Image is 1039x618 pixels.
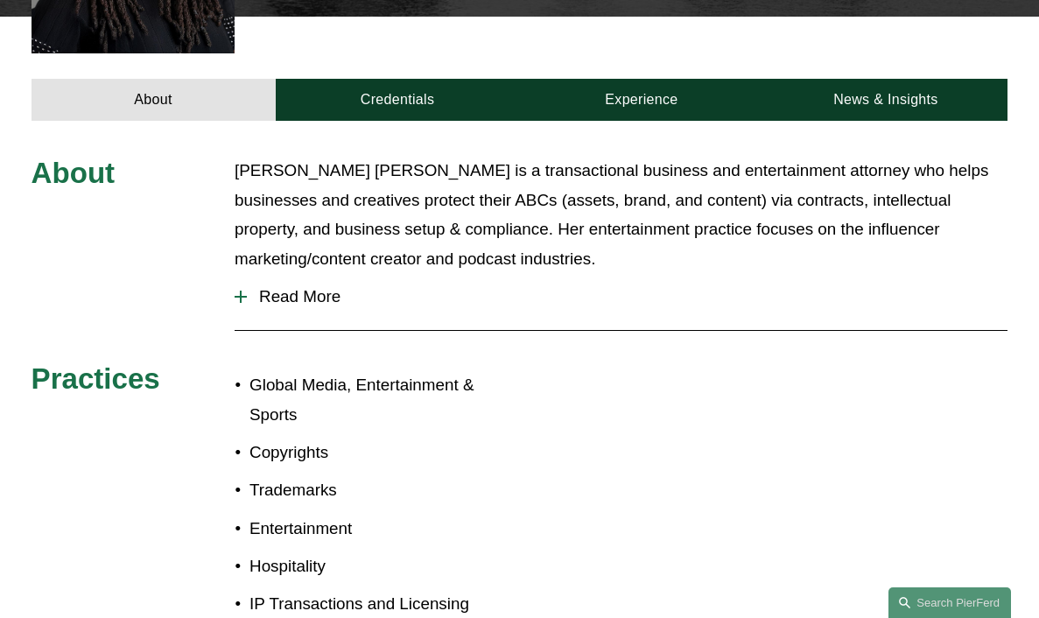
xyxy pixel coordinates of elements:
p: Hospitality [249,551,519,581]
p: Entertainment [249,514,519,544]
a: Credentials [276,79,520,121]
p: Copyrights [249,438,519,467]
p: Global Media, Entertainment & Sports [249,370,519,430]
p: Trademarks [249,475,519,505]
p: [PERSON_NAME] [PERSON_NAME] is a transactional business and entertainment attorney who helps busi... [235,156,1007,275]
span: Read More [247,287,1007,306]
span: About [32,157,116,189]
a: Experience [519,79,763,121]
a: Search this site [888,587,1011,618]
span: Practices [32,362,160,395]
a: News & Insights [763,79,1007,121]
a: About [32,79,276,121]
button: Read More [235,274,1007,320]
